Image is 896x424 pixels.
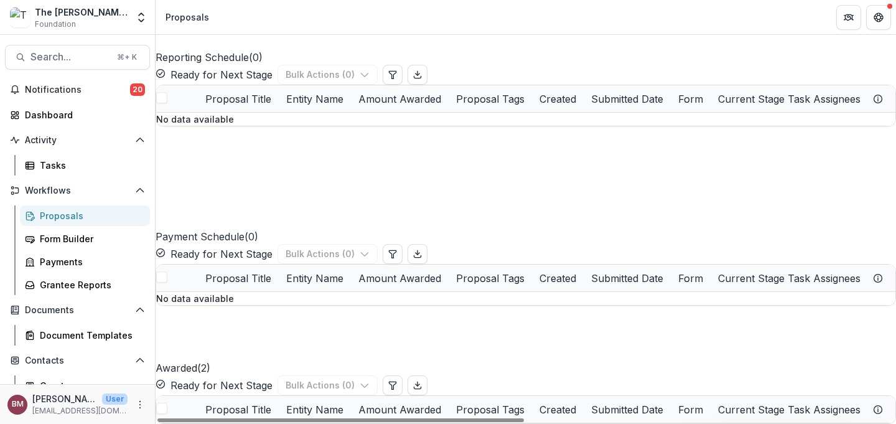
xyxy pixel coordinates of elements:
[711,402,868,417] div: Current Stage Task Assignees
[866,5,891,30] button: Get Help
[351,265,449,291] div: Amount Awarded
[671,402,711,417] div: Form
[584,396,671,423] div: Submitted Date
[278,375,378,395] button: Bulk Actions (0)
[279,92,351,106] div: Entity Name
[198,85,279,112] div: Proposal Title
[30,51,110,63] span: Search...
[5,130,150,150] button: Open Activity
[40,255,140,268] div: Payments
[156,126,258,244] h2: Payment Schedule ( 0 )
[279,396,351,423] div: Entity Name
[584,85,671,112] div: Submitted Date
[40,278,140,291] div: Grantee Reports
[351,396,449,423] div: Amount Awarded
[711,85,888,112] div: Current Stage Task Assignees
[198,265,279,291] div: Proposal Title
[279,271,351,286] div: Entity Name
[532,265,584,291] div: Created
[20,155,150,176] a: Tasks
[351,85,449,112] div: Amount Awarded
[279,265,351,291] div: Entity Name
[40,379,140,392] div: Grantees
[711,265,888,291] div: Current Stage Task Assignees
[161,8,214,26] nav: breadcrumb
[25,356,130,366] span: Contacts
[532,85,584,112] div: Created
[156,67,273,82] button: Ready for Next Stage
[5,300,150,320] button: Open Documents
[278,244,378,264] button: Bulk Actions (0)
[156,113,895,126] p: No data available
[10,7,30,27] img: The Carol and James Collins Foundation Workflow Sandbox
[671,92,711,106] div: Form
[114,50,139,64] div: ⌘ + K
[5,351,150,370] button: Open Contacts
[198,396,279,423] div: Proposal Title
[40,329,140,342] div: Document Templates
[25,85,130,95] span: Notifications
[25,186,130,196] span: Workflows
[5,105,150,125] a: Dashboard
[12,400,24,408] div: Bethanie Milteer
[671,271,711,286] div: Form
[25,108,140,121] div: Dashboard
[408,65,427,85] button: Export table data
[20,205,150,226] a: Proposals
[351,402,449,417] div: Amount Awarded
[449,85,532,112] div: Proposal Tags
[351,271,449,286] div: Amount Awarded
[156,306,210,375] h2: Awarded ( 2 )
[836,5,861,30] button: Partners
[449,402,532,417] div: Proposal Tags
[5,45,150,70] button: Search...
[198,92,279,106] div: Proposal Title
[584,265,671,291] div: Submitted Date
[156,378,273,393] button: Ready for Next Stage
[130,83,145,96] span: 20
[279,85,351,112] div: Entity Name
[133,397,147,412] button: More
[584,92,671,106] div: Submitted Date
[532,271,584,286] div: Created
[133,5,150,30] button: Open entity switcher
[671,85,711,112] div: Form
[40,209,140,222] div: Proposals
[5,80,150,100] button: Notifications20
[351,92,449,106] div: Amount Awarded
[584,402,671,417] div: Submitted Date
[711,92,868,106] div: Current Stage Task Assignees
[102,393,128,405] p: User
[166,11,209,24] div: Proposals
[532,396,584,423] div: Created
[671,265,711,291] div: Form
[25,135,130,146] span: Activity
[449,271,532,286] div: Proposal Tags
[408,244,427,264] button: Export table data
[198,271,279,286] div: Proposal Title
[156,292,895,305] p: No data available
[20,275,150,295] a: Grantee Reports
[449,265,532,291] div: Proposal Tags
[25,305,130,316] span: Documents
[449,396,532,423] div: Proposal Tags
[20,375,150,396] a: Grantees
[671,396,711,423] div: Form
[711,396,888,423] div: Current Stage Task Assignees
